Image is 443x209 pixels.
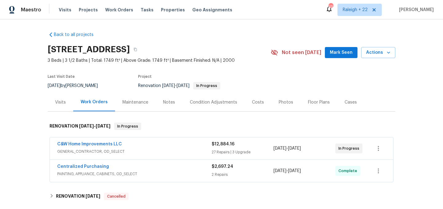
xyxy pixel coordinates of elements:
div: Costs [252,99,264,105]
span: [DATE] [273,146,286,151]
span: Projects [79,7,98,13]
span: [DATE] [177,84,190,88]
span: [DATE] [288,146,301,151]
h6: RENOVATION [50,123,110,130]
span: GENERAL_CONTRACTOR, OD_SELECT [57,148,212,155]
div: Floor Plans [308,99,330,105]
a: Back to all projects [48,32,107,38]
span: Work Orders [105,7,133,13]
div: 27 Repairs | 3 Upgrade [212,149,273,155]
span: [DATE] [79,124,94,128]
button: Copy Address [130,44,141,55]
span: Actions [366,49,390,57]
h2: [STREET_ADDRESS] [48,46,130,53]
span: Tasks [141,8,154,12]
div: Maintenance [122,99,148,105]
span: Geo Assignments [192,7,232,13]
span: In Progress [338,145,362,152]
span: 3 Beds | 3 1/2 Baths | Total: 1749 ft² | Above Grade: 1749 ft² | Basement Finished: N/A | 2000 [48,57,271,64]
span: - [79,124,110,128]
span: $12,884.16 [212,142,234,146]
span: PAINTING, APPLIANCE, CABINETS, OD_SELECT [57,171,212,177]
div: RENOVATION [DATE]Cancelled [48,189,395,204]
div: Condition Adjustments [190,99,237,105]
a: Centralized Purchasing [57,164,109,169]
div: by [PERSON_NAME] [48,82,105,89]
span: Cancelled [105,193,128,199]
h6: RENOVATION [56,193,100,200]
span: [PERSON_NAME] [397,7,434,13]
button: Actions [361,47,395,58]
span: - [273,145,301,152]
span: Not seen [DATE] [282,49,321,56]
span: Last Visit Date [48,75,75,78]
div: Notes [163,99,175,105]
span: Project [138,75,152,78]
span: Maestro [21,7,41,13]
div: Work Orders [81,99,108,105]
button: Mark Seen [325,47,357,58]
span: [DATE] [273,169,286,173]
span: Mark Seen [330,49,353,57]
span: [DATE] [288,169,301,173]
span: - [273,168,301,174]
div: 457 [329,4,333,10]
span: [DATE] [86,194,100,198]
span: [DATE] [162,84,175,88]
span: - [162,84,190,88]
span: In Progress [194,84,220,88]
span: Renovation [138,84,220,88]
div: Photos [279,99,293,105]
span: $2,697.24 [212,164,233,169]
div: Cases [345,99,357,105]
span: [DATE] [48,84,61,88]
div: 2 Repairs [212,172,273,178]
div: Visits [55,99,66,105]
span: In Progress [115,123,141,129]
span: Visits [59,7,71,13]
span: Complete [338,168,360,174]
span: [DATE] [96,124,110,128]
a: C&W Home Improvements LLC [57,142,122,146]
div: RENOVATION [DATE]-[DATE]In Progress [48,116,395,136]
span: Raleigh + 22 [343,7,368,13]
span: Properties [161,7,185,13]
